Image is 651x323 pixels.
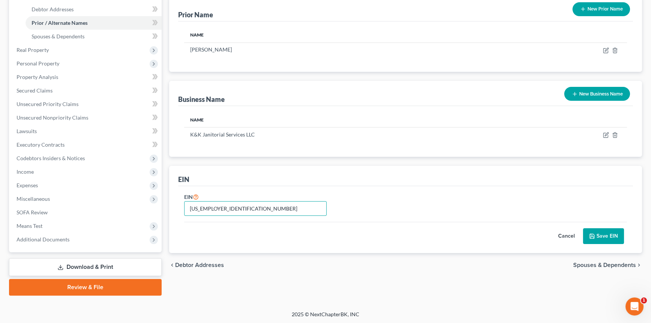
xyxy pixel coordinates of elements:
span: Income [17,168,34,175]
a: Debtor Addresses [26,3,162,16]
span: Means Test [17,223,42,229]
a: Review & File [9,279,162,296]
span: Secured Claims [17,87,53,94]
span: Debtor Addresses [175,262,224,268]
span: Spouses & Dependents [32,33,85,39]
button: Save EIN [583,228,624,244]
a: SOFA Review [11,206,162,219]
span: Spouses & Dependents [573,262,636,268]
span: Expenses [17,182,38,188]
input: -- [185,202,326,216]
span: Personal Property [17,60,59,67]
span: Executory Contracts [17,141,65,148]
span: Real Property [17,47,49,53]
span: Lawsuits [17,128,37,134]
span: Codebtors Insiders & Notices [17,155,85,161]
i: chevron_left [169,262,175,268]
a: Download & Print [9,258,162,276]
a: Prior / Alternate Names [26,16,162,30]
span: Property Analysis [17,74,58,80]
span: 1 [641,297,647,303]
a: Secured Claims [11,84,162,97]
label: EIN [184,192,199,201]
span: Unsecured Priority Claims [17,101,79,107]
span: Additional Documents [17,236,70,243]
button: Spouses & Dependents chevron_right [573,262,642,268]
th: Name [184,27,468,42]
a: Unsecured Priority Claims [11,97,162,111]
a: Executory Contracts [11,138,162,152]
div: Prior Name [178,10,213,19]
a: Lawsuits [11,124,162,138]
th: Name [184,112,502,127]
span: Unsecured Nonpriority Claims [17,114,88,121]
i: chevron_right [636,262,642,268]
div: Business Name [178,95,225,104]
span: SOFA Review [17,209,48,215]
div: EIN [178,175,189,184]
span: Debtor Addresses [32,6,74,12]
span: Miscellaneous [17,196,50,202]
td: [PERSON_NAME] [184,42,468,57]
span: Prior / Alternate Names [32,20,88,26]
button: Cancel [550,229,583,244]
a: Unsecured Nonpriority Claims [11,111,162,124]
button: chevron_left Debtor Addresses [169,262,224,268]
a: Spouses & Dependents [26,30,162,43]
a: Property Analysis [11,70,162,84]
iframe: Intercom live chat [625,297,643,315]
td: K&K Janitorial Services LLC [184,127,502,142]
button: New Business Name [564,87,630,101]
button: New Prior Name [572,2,630,16]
